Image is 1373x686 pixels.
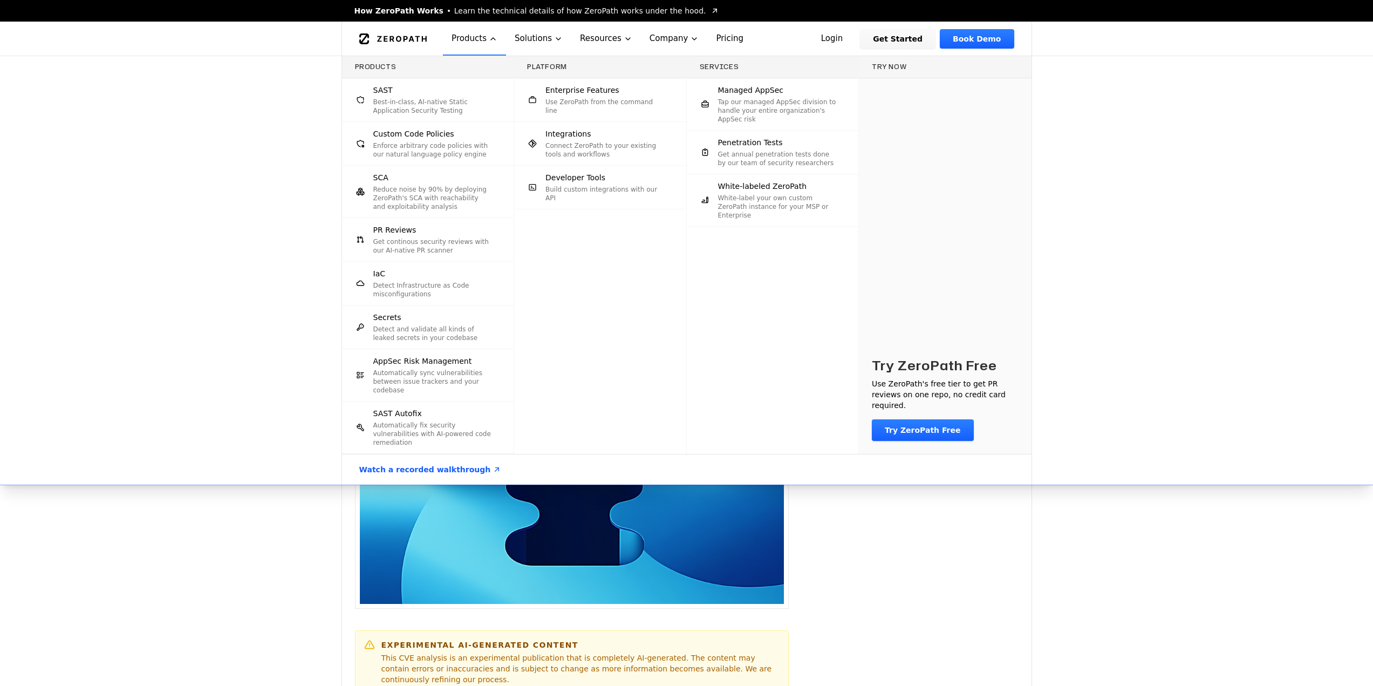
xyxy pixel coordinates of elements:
a: AppSec Risk ManagementAutomatically sync vulnerabilities between issue trackers and your codebase [342,349,514,401]
nav: Global [341,22,1032,56]
span: SCA [373,172,388,183]
h3: Products [355,63,501,71]
span: Learn the technical details of how ZeroPath works under the hood. [454,5,706,16]
a: SASTBest-in-class, AI-native Static Application Security Testing [342,78,514,121]
a: Book Demo [940,29,1014,49]
p: Automatically fix security vulnerabilities with AI-powered code remediation [373,421,493,447]
p: Tap our managed AppSec division to handle your entire organization's AppSec risk [718,98,837,124]
a: Pricing [707,22,752,56]
a: Custom Code PoliciesEnforce arbitrary code policies with our natural language policy engine [342,122,514,165]
h3: Services [700,63,846,71]
p: Use ZeroPath from the command line [545,98,665,115]
span: IaC [373,268,385,279]
span: AppSec Risk Management [373,356,472,366]
h3: Platform [527,63,673,71]
a: Get Started [860,29,935,49]
p: This CVE analysis is an experimental publication that is completely AI-generated. The content may... [381,653,780,685]
span: SAST Autofix [373,408,422,419]
a: Watch a recorded walkthrough [346,454,515,485]
span: Integrations [545,128,591,139]
span: Managed AppSec [718,85,784,96]
p: Get continous security reviews with our AI-native PR scanner [373,237,493,255]
a: Developer ToolsBuild custom integrations with our API [514,166,686,209]
p: Enforce arbitrary code policies with our natural language policy engine [373,141,493,159]
a: Login [808,29,856,49]
span: White-labeled ZeroPath [718,181,807,192]
p: White-label your own custom ZeroPath instance for your MSP or Enterprise [718,194,837,220]
span: Developer Tools [545,172,605,183]
p: Reduce noise by 90% by deploying ZeroPath's SCA with reachability and exploitability analysis [373,185,493,211]
p: Get annual penetration tests done by our team of security researchers [718,150,837,167]
a: SCAReduce noise by 90% by deploying ZeroPath's SCA with reachability and exploitability analysis [342,166,514,218]
button: Solutions [506,22,571,56]
a: SecretsDetect and validate all kinds of leaked secrets in your codebase [342,305,514,349]
a: Managed AppSecTap our managed AppSec division to handle your entire organization's AppSec risk [687,78,859,130]
span: Secrets [373,312,401,323]
p: Connect ZeroPath to your existing tools and workflows [545,141,665,159]
h3: Try now [872,63,1019,71]
button: Company [641,22,708,56]
a: Penetration TestsGet annual penetration tests done by our team of security researchers [687,131,859,174]
a: PR ReviewsGet continous security reviews with our AI-native PR scanner [342,218,514,261]
p: Best-in-class, AI-native Static Application Security Testing [373,98,493,115]
span: SAST [373,85,393,96]
a: IaCDetect Infrastructure as Code misconfigurations [342,262,514,305]
span: How ZeroPath Works [354,5,443,16]
button: Resources [571,22,641,56]
p: Use ZeroPath's free tier to get PR reviews on one repo, no credit card required. [872,378,1019,411]
h3: Try ZeroPath Free [872,357,997,374]
p: Detect Infrastructure as Code misconfigurations [373,281,493,298]
p: Automatically sync vulnerabilities between issue trackers and your codebase [373,369,493,395]
a: How ZeroPath WorksLearn the technical details of how ZeroPath works under the hood. [354,5,719,16]
span: Enterprise Features [545,85,619,96]
a: Try ZeroPath Free [872,419,974,441]
h6: Experimental AI-Generated Content [381,640,780,650]
a: White-labeled ZeroPathWhite-label your own custom ZeroPath instance for your MSP or Enterprise [687,174,859,226]
a: IntegrationsConnect ZeroPath to your existing tools and workflows [514,122,686,165]
a: SAST AutofixAutomatically fix security vulnerabilities with AI-powered code remediation [342,402,514,453]
p: Detect and validate all kinds of leaked secrets in your codebase [373,325,493,342]
button: Products [443,22,506,56]
span: Penetration Tests [718,137,783,148]
p: Build custom integrations with our API [545,185,665,202]
span: Custom Code Policies [373,128,454,139]
a: Enterprise FeaturesUse ZeroPath from the command line [514,78,686,121]
span: PR Reviews [373,225,416,235]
